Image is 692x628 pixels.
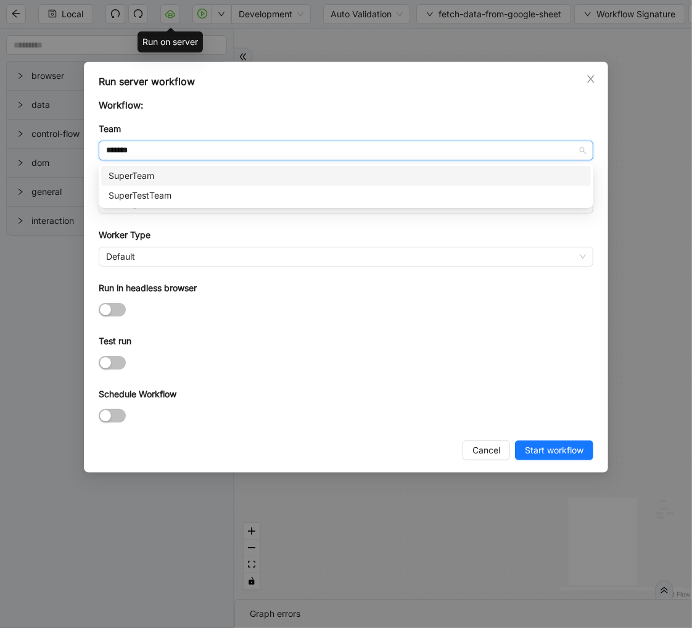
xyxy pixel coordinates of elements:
[99,99,143,111] span: Workflow:
[99,356,126,370] button: Test run
[525,444,583,457] span: Start workflow
[109,169,583,183] div: SuperTeam
[99,303,126,316] button: Run in headless browser
[99,409,126,423] button: Schedule Workflow
[101,166,591,186] div: SuperTeam
[99,281,197,295] label: Run in headless browser
[101,186,591,205] div: SuperTestTeam
[106,247,586,266] span: Default
[472,444,500,457] span: Cancel
[106,141,586,160] input: Team
[584,72,598,86] button: Close
[109,189,583,202] div: SuperTestTeam
[99,74,593,89] div: Run server workflow
[99,228,150,242] label: Worker Type
[99,122,121,136] label: Team
[99,334,131,348] label: Test run
[138,31,203,52] div: Run on server
[515,440,593,460] button: Start workflow
[99,387,176,401] label: Schedule Workflow
[586,74,596,84] span: close
[463,440,510,460] button: Cancel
